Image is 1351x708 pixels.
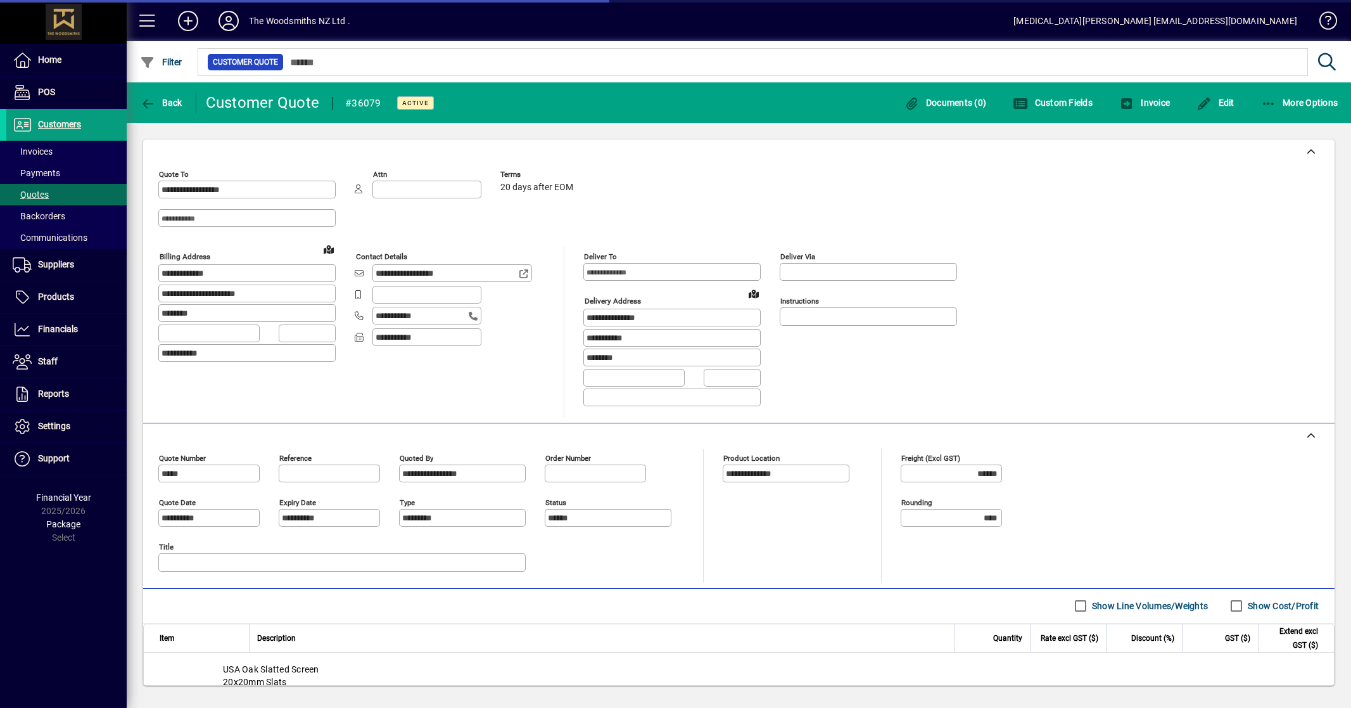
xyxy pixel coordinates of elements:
button: Filter [137,51,186,74]
span: Discount (%) [1131,631,1174,645]
a: View on map [744,283,764,304]
a: Quotes [6,184,127,205]
span: Active [402,99,429,107]
span: Settings [38,421,70,431]
span: Financials [38,324,78,334]
mat-label: Deliver To [584,252,617,261]
a: Knowledge Base [1310,3,1335,44]
span: Terms [500,171,576,179]
div: Customer Quote [206,93,320,113]
span: Quotes [13,190,49,200]
span: Products [38,292,74,302]
span: Custom Fields [1013,98,1093,108]
span: Description [257,631,296,645]
span: More Options [1261,98,1338,108]
a: Products [6,281,127,313]
button: Profile [208,10,249,32]
div: The Woodsmiths NZ Ltd . [249,11,350,31]
span: Item [160,631,175,645]
a: Staff [6,346,127,378]
span: Documents (0) [904,98,986,108]
mat-label: Expiry date [279,498,316,506]
span: Invoice [1119,98,1170,108]
button: More Options [1258,91,1341,114]
span: Suppliers [38,259,74,269]
span: Invoices [13,146,53,157]
mat-label: Type [400,498,415,506]
div: [MEDICAL_DATA][PERSON_NAME] [EMAIL_ADDRESS][DOMAIN_NAME] [1013,11,1297,31]
a: Home [6,44,127,76]
button: Documents (0) [901,91,989,114]
a: Payments [6,162,127,184]
span: Extend excl GST ($) [1266,624,1318,652]
a: POS [6,77,127,108]
span: Quantity [993,631,1022,645]
button: Edit [1193,91,1238,114]
span: Home [38,55,61,65]
mat-label: Attn [373,170,387,179]
mat-label: Quote To [159,170,189,179]
span: Backorders [13,211,65,221]
a: Reports [6,378,127,410]
mat-label: Order number [545,453,591,462]
span: Package [46,519,80,529]
button: Back [137,91,186,114]
button: Custom Fields [1010,91,1096,114]
button: Invoice [1116,91,1173,114]
span: Edit [1196,98,1234,108]
a: Financials [6,314,127,345]
span: 20 days after EOM [500,183,573,193]
span: Communications [13,233,87,243]
a: Backorders [6,205,127,227]
span: Customer Quote [213,56,278,68]
span: Support [38,453,70,463]
label: Show Cost/Profit [1245,600,1319,612]
mat-label: Freight (excl GST) [901,453,960,462]
app-page-header-button: Back [127,91,196,114]
mat-label: Title [159,542,174,551]
mat-label: Quoted by [400,453,433,462]
a: Communications [6,227,127,248]
span: Payments [13,168,60,178]
span: Staff [38,356,58,366]
mat-label: Rounding [901,498,932,506]
a: Support [6,443,127,475]
div: #36079 [345,93,381,113]
a: Settings [6,411,127,442]
span: Rate excl GST ($) [1041,631,1098,645]
mat-label: Deliver via [780,252,815,261]
mat-label: Product location [723,453,780,462]
mat-label: Quote number [159,453,206,462]
span: Filter [140,57,182,67]
span: POS [38,87,55,97]
span: GST ($) [1225,631,1250,645]
span: Financial Year [36,492,91,503]
mat-label: Reference [279,453,312,462]
mat-label: Quote date [159,498,196,506]
button: Add [168,10,208,32]
span: Customers [38,119,81,129]
a: View on map [319,239,339,259]
span: Reports [38,389,69,399]
mat-label: Instructions [780,297,819,306]
mat-label: Status [545,498,566,506]
a: Invoices [6,141,127,162]
span: Back [140,98,182,108]
label: Show Line Volumes/Weights [1089,600,1208,612]
a: Suppliers [6,249,127,281]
